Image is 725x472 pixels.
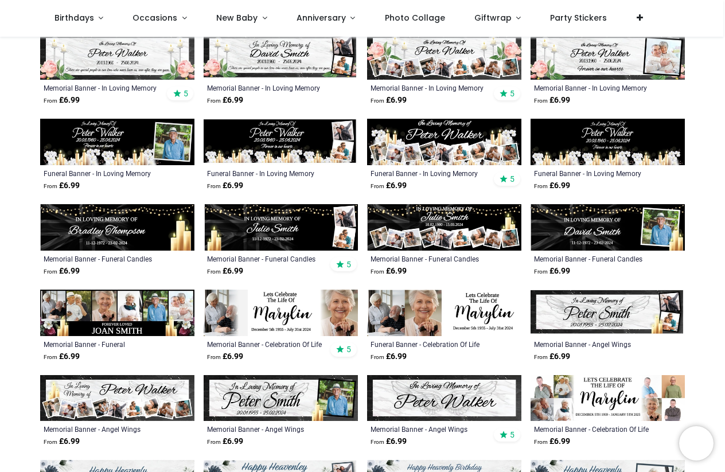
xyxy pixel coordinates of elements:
a: Memorial Banner - Celebration Of Life Funeral [534,424,652,434]
span: From [207,439,221,445]
a: Memorial Banner - Funeral Candles [207,254,325,263]
a: Funeral Banner - In Loving Memory [371,169,488,178]
span: 5 [510,430,514,440]
strong: £ 6.99 [534,436,570,447]
a: Memorial Banner - In Loving Memory [371,83,488,92]
a: Funeral Banner - Celebration Of Life Memorial [371,340,488,349]
img: Personalised Memorial Banner - Funeral Candles - Custom Name & Date & 2 Photo Upload [204,204,358,251]
img: Personalised Funeral Banner - In Loving Memory - Custom Name & 2 Photo Upload [204,119,358,165]
img: Personalised Memorial Banner - Funeral Candles - Custom Name & Date & 9 Photo Upload [367,204,521,251]
strong: £ 6.99 [534,180,570,192]
span: 5 [510,174,514,184]
span: From [44,97,57,104]
a: Funeral Banner - In Loving Memory [534,169,652,178]
span: 5 [184,88,188,99]
a: Memorial Banner - Funeral Candles [44,254,161,263]
span: From [371,268,384,275]
strong: £ 6.99 [44,266,80,277]
span: From [534,183,548,189]
span: From [44,268,57,275]
strong: £ 6.99 [371,266,407,277]
span: From [534,97,548,104]
a: Memorial Banner - In Loving Memory [534,83,652,92]
a: Funeral Banner - In Loving Memory [44,169,161,178]
span: Giftwrap [474,12,512,24]
strong: £ 6.99 [371,95,407,106]
strong: £ 6.99 [207,436,243,447]
span: 5 [346,259,351,270]
strong: £ 6.99 [44,95,80,106]
span: Occasions [132,12,177,24]
span: From [371,183,384,189]
img: Personalised Memorial Banner - Funeral Candles - Custom Name & Date & 1 Photo Upload [531,204,685,251]
span: From [44,183,57,189]
img: Personalised Memorial Banner - In Loving Memory - Custom Name [40,33,194,80]
span: From [207,183,221,189]
strong: £ 6.99 [207,180,243,192]
img: Personalised Memorial Banner - In Loving Memory - Custom Name & 1 Photo Upload [531,33,685,80]
a: Memorial Banner - Angel Wings Funeral [44,424,161,434]
iframe: Brevo live chat [679,426,714,461]
span: From [534,439,548,445]
a: Memorial Banner - Angel Wings Funeral [534,340,652,349]
strong: £ 6.99 [534,351,570,362]
strong: £ 6.99 [207,351,243,362]
a: Memorial Banner - Funeral [44,340,161,349]
span: From [207,97,221,104]
img: Personalised Memorial Banner - In Loving Memory - Custom Name & 2 Photo Upload [204,33,358,80]
img: Personalised Memorial Banner - Celebration Of Life Funeral - Custom Name Date & 8 Photo Upload [531,375,685,422]
span: From [371,439,384,445]
img: Personalised Funeral Banner - In Loving Memory - Custom Name & 1 Photo Upload [40,119,194,165]
span: From [44,354,57,360]
strong: £ 6.99 [207,95,243,106]
span: Birthdays [54,12,94,24]
img: Personalised Funeral Banner - Celebration Of Life Memorial - Custom Name Date & 2 Photo Upload [367,290,521,336]
a: Memorial Banner - Angel Wings Funeral [371,424,488,434]
img: Personalised Memorial Banner - Funeral Candles - Custom Name & Date [40,204,194,251]
img: Personalised Memorial Banner - Angel Wings Funeral - Custom Name & 9 Photo Upload [40,375,194,422]
span: From [534,354,548,360]
span: From [207,354,221,360]
img: Personalised Funeral Banner - In Loving Memory - Custom Name [531,119,685,165]
strong: £ 6.99 [371,180,407,192]
img: Personalised Memorial Banner - Angel Wings Funeral - Custom Name & 2 Photo Upload [531,290,685,336]
span: From [44,439,57,445]
a: Memorial Banner - Angel Wings Funeral [207,424,325,434]
a: Funeral Banner - In Loving Memory [207,169,325,178]
strong: £ 6.99 [534,95,570,106]
span: 5 [346,344,351,354]
a: Memorial Banner - Funeral Candles [534,254,652,263]
a: Memorial Banner - Celebration Of Life Funeral [207,340,325,349]
span: Anniversary [297,12,346,24]
span: Party Stickers [550,12,607,24]
strong: £ 6.99 [371,351,407,362]
strong: £ 6.99 [44,436,80,447]
span: 5 [510,88,514,99]
img: Personalised Memorial Banner - In Loving Memory - Custom Name & 9 Photo Upload [367,33,521,80]
span: Photo Collage [385,12,445,24]
span: From [207,268,221,275]
a: Memorial Banner - Funeral Candles [371,254,488,263]
a: Memorial Banner - In Loving Memory [44,83,161,92]
img: Personalised Memorial Banner - Angel Wings Funeral - Custom Name & 1 Photo Upload [204,375,358,422]
span: From [534,268,548,275]
a: Memorial Banner - In Loving Memory [207,83,325,92]
strong: £ 6.99 [44,351,80,362]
